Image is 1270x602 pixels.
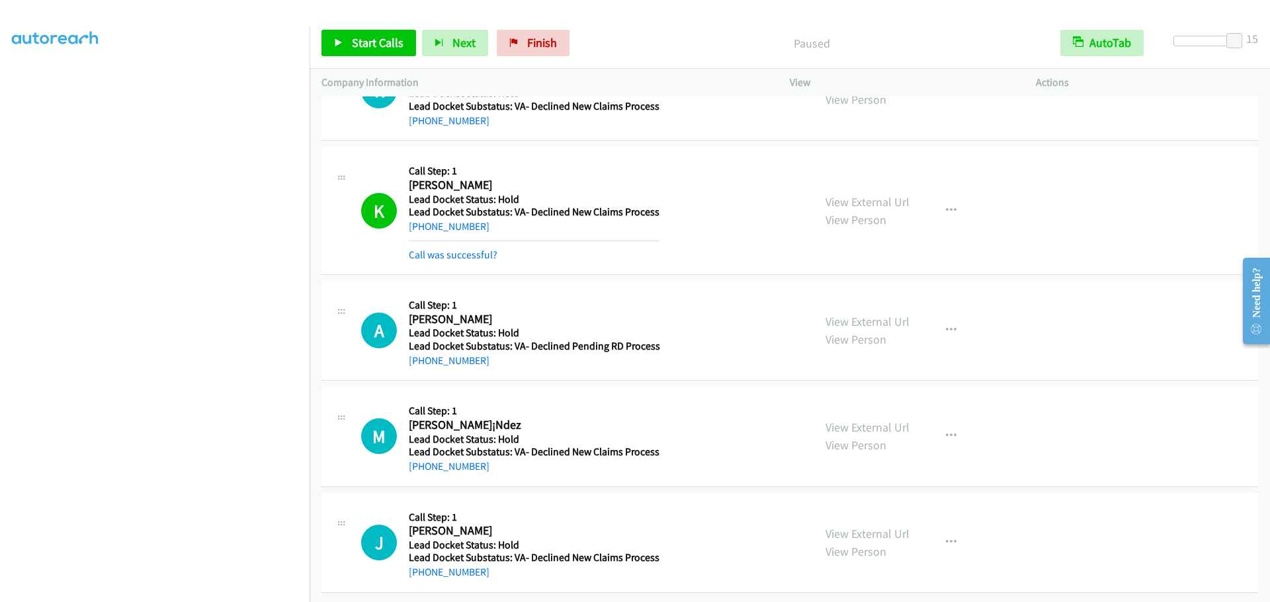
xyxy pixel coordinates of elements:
div: The call is yet to be attempted [361,418,397,454]
h5: Call Step: 1 [409,299,660,312]
span: Finish [527,35,557,50]
h5: Call Step: 1 [409,511,659,524]
a: [PHONE_NUMBER] [409,566,489,578]
span: Start Calls [352,35,403,50]
h5: Lead Docket Status: Hold [409,433,659,446]
a: Call was successful? [409,248,497,261]
h5: Call Step: 1 [409,404,659,418]
h5: Lead Docket Substatus: VA- Declined Pending RD Process [409,340,660,353]
div: 15 [1246,30,1258,48]
h5: Lead Docket Status: Hold [409,539,659,552]
a: View Person [825,92,886,107]
p: Actions [1036,75,1258,91]
h2: [PERSON_NAME]¡Ndez [409,418,659,433]
div: The call is yet to be attempted [361,313,397,348]
a: View Person [825,332,886,347]
p: Paused [587,34,1037,52]
h1: K [361,193,397,229]
button: AutoTab [1060,30,1144,56]
a: View External Url [825,194,910,209]
a: View Person [825,437,886,453]
a: View Person [825,544,886,559]
div: The call is yet to be attempted [361,525,397,560]
h5: Lead Docket Status: Hold [409,326,660,340]
h2: [PERSON_NAME] [409,178,659,193]
a: [PHONE_NUMBER] [409,460,489,472]
a: View External Url [825,526,910,541]
h1: A [361,313,397,348]
a: View Person [825,212,886,227]
h5: Lead Docket Substatus: VA- Declined New Claims Process [409,206,659,219]
a: [PHONE_NUMBER] [409,354,489,367]
h5: Lead Docket Substatus: VA- Declined New Claims Process [409,445,659,459]
button: Next [422,30,488,56]
h5: Lead Docket Substatus: VA- Declined New Claims Process [409,551,659,564]
a: [PHONE_NUMBER] [409,114,489,127]
iframe: Resource Center [1232,248,1270,354]
h5: Lead Docket Substatus: VA- Declined New Claims Process [409,100,659,113]
h1: J [361,525,397,560]
h1: M [361,418,397,454]
a: [PHONE_NUMBER] [409,220,489,233]
p: Company Information [321,75,766,91]
h5: Call Step: 1 [409,165,659,178]
a: View External Url [825,314,910,329]
h2: [PERSON_NAME] [409,523,659,539]
h5: Lead Docket Status: Hold [409,193,659,206]
span: Next [452,35,476,50]
a: Start Calls [321,30,416,56]
a: Finish [497,30,570,56]
p: View [790,75,1012,91]
a: View External Url [825,420,910,435]
h2: [PERSON_NAME] [409,312,660,327]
